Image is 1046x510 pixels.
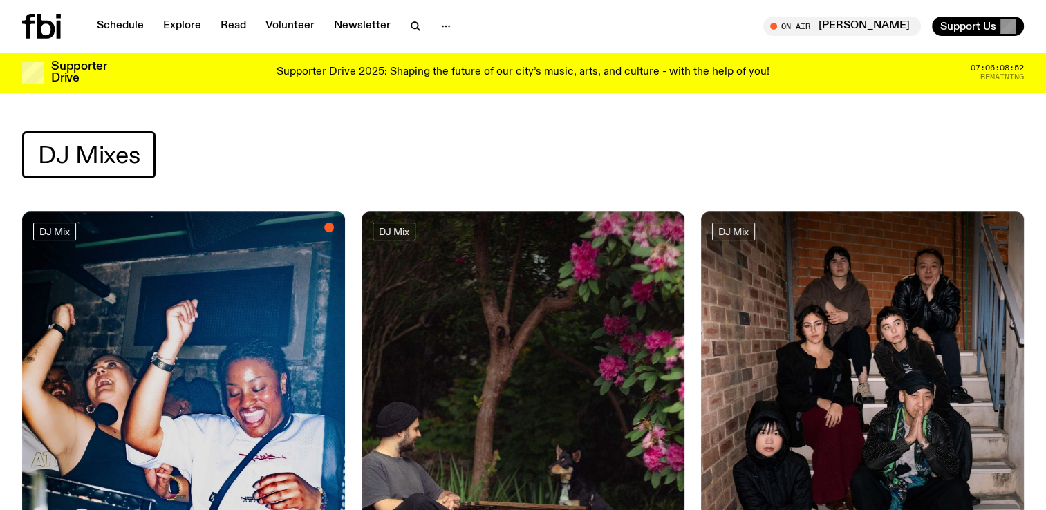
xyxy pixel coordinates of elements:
a: Read [212,17,254,36]
a: DJ Mix [373,223,415,240]
span: DJ Mixes [38,142,140,169]
span: 07:06:08:52 [971,64,1024,72]
a: DJ Mix [33,223,76,240]
a: Volunteer [257,17,323,36]
span: DJ Mix [718,226,749,236]
a: Schedule [88,17,152,36]
h3: Supporter Drive [51,61,106,84]
a: Explore [155,17,209,36]
button: Support Us [932,17,1024,36]
a: DJ Mix [712,223,755,240]
span: DJ Mix [379,226,409,236]
span: DJ Mix [39,226,70,236]
span: Remaining [980,73,1024,81]
button: On Air[PERSON_NAME] [763,17,921,36]
p: Supporter Drive 2025: Shaping the future of our city’s music, arts, and culture - with the help o... [277,66,769,79]
a: Newsletter [326,17,399,36]
span: Support Us [940,20,996,32]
